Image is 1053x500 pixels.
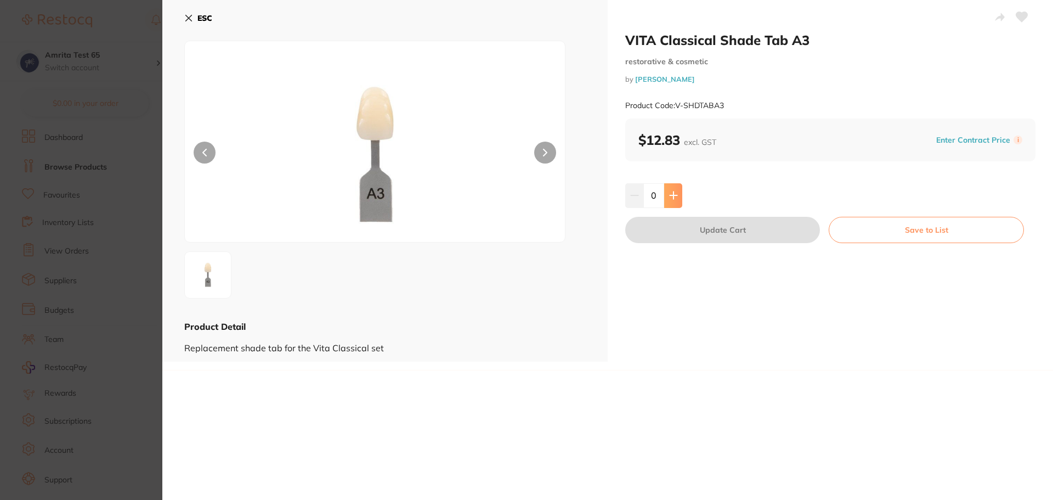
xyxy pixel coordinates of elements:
[625,217,820,243] button: Update Cart
[933,135,1014,145] button: Enter Contract Price
[184,333,586,353] div: Replacement shade tab for the Vita Classical set
[197,13,212,23] b: ESC
[638,132,716,148] b: $12.83
[188,255,228,295] img: QTMuanBn
[184,9,212,27] button: ESC
[625,57,1035,66] small: restorative & cosmetic
[625,32,1035,48] h2: VITA Classical Shade Tab A3
[261,69,489,242] img: QTMuanBn
[684,137,716,147] span: excl. GST
[625,101,724,110] small: Product Code: V-SHDTABA3
[635,75,695,83] a: [PERSON_NAME]
[184,321,246,332] b: Product Detail
[829,217,1024,243] button: Save to List
[1014,136,1022,144] label: i
[625,75,1035,83] small: by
